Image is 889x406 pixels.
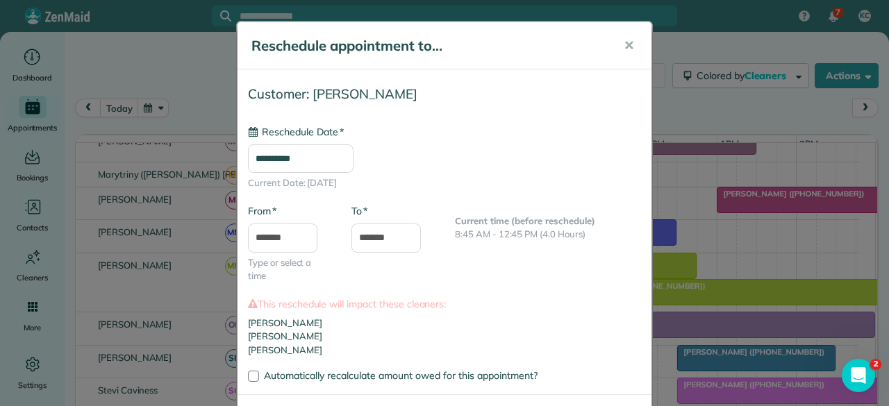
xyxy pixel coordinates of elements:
[264,369,538,382] span: Automatically recalculate amount owed for this appointment?
[248,316,641,330] li: [PERSON_NAME]
[455,228,641,242] p: 8:45 AM - 12:45 PM (4.0 Hours)
[842,359,875,392] iframe: Intercom live chat
[248,125,344,139] label: Reschedule Date
[455,215,595,226] b: Current time (before reschedule)
[624,37,634,53] span: ✕
[248,330,641,344] li: [PERSON_NAME]
[251,36,604,56] h5: Reschedule appointment to...
[248,297,641,311] label: This reschedule will impact these cleaners:
[248,204,276,218] label: From
[248,344,641,357] li: [PERSON_NAME]
[248,256,331,283] span: Type or select a time
[248,87,641,101] h4: Customer: [PERSON_NAME]
[870,359,881,370] span: 2
[351,204,367,218] label: To
[248,176,641,190] span: Current Date: [DATE]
